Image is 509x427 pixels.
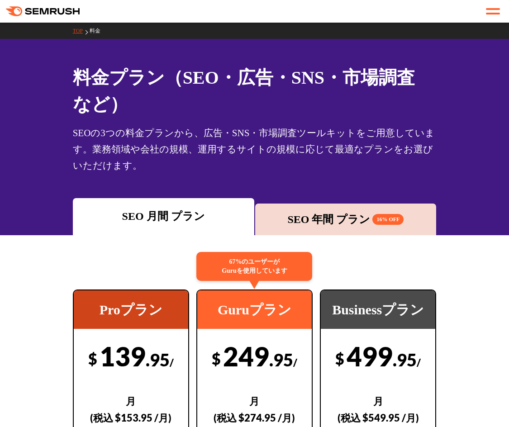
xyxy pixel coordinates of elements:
[90,28,107,34] a: 料金
[73,125,437,174] div: SEOの3つの料金プランから、広告・SNS・市場調査ツールキットをご用意しています。業務領域や会社の規模、運用するサイトの規模に応じて最適なプランをお選びいただけます。
[212,349,221,368] span: $
[146,349,170,370] span: .95
[88,349,97,368] span: $
[74,290,188,329] div: Proプラン
[335,349,344,368] span: $
[197,290,312,329] div: Guruプラン
[321,290,435,329] div: Businessプラン
[73,28,90,34] a: TOP
[260,211,432,228] div: SEO 年間 プラン
[372,214,404,225] span: 16% OFF
[73,64,437,118] h1: 料金プラン（SEO・広告・SNS・市場調査 など）
[196,252,312,281] div: 67%のユーザーが Guruを使用しています
[393,349,417,370] span: .95
[77,208,250,224] div: SEO 月間 プラン
[269,349,293,370] span: .95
